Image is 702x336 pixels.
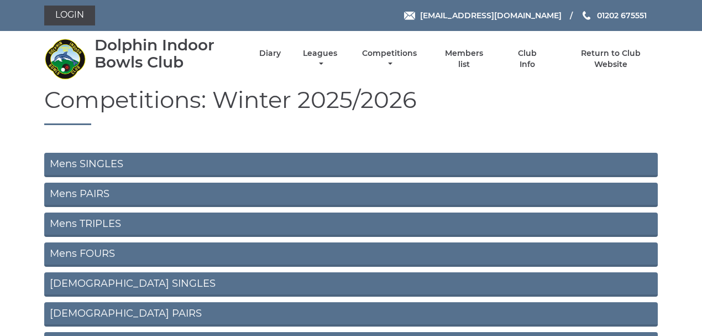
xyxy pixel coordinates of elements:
img: Phone us [583,11,590,20]
a: [DEMOGRAPHIC_DATA] PAIRS [44,302,658,327]
a: Login [44,6,95,25]
a: Mens TRIPLES [44,213,658,237]
span: [EMAIL_ADDRESS][DOMAIN_NAME] [420,11,562,20]
a: Club Info [509,48,545,70]
div: Dolphin Indoor Bowls Club [95,37,240,71]
a: Phone us 01202 675551 [581,9,647,22]
h1: Competitions: Winter 2025/2026 [44,87,658,125]
img: Email [404,12,415,20]
a: Members list [439,48,490,70]
a: Mens PAIRS [44,183,658,207]
a: [DEMOGRAPHIC_DATA] SINGLES [44,272,658,297]
a: Diary [259,48,281,59]
a: Return to Club Website [564,48,658,70]
a: Mens FOURS [44,242,658,267]
a: Leagues [300,48,340,70]
span: 01202 675551 [597,11,647,20]
a: Mens SINGLES [44,153,658,177]
img: Dolphin Indoor Bowls Club [44,38,86,80]
a: Email [EMAIL_ADDRESS][DOMAIN_NAME] [404,9,562,22]
a: Competitions [359,48,420,70]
